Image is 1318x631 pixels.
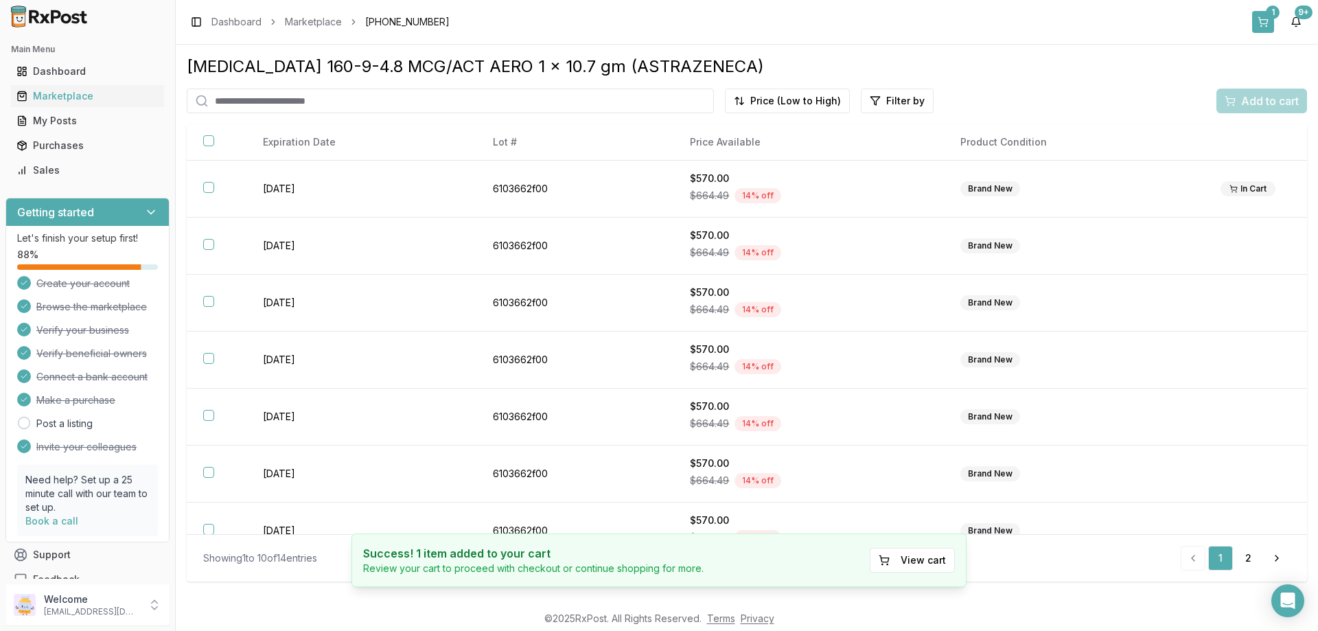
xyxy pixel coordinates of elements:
p: Need help? Set up a 25 minute call with our team to set up. [25,473,150,514]
span: Price (Low to High) [750,94,841,108]
div: 14 % off [735,416,781,431]
td: 6103662f00 [476,446,673,503]
td: 6103662f00 [476,161,673,218]
div: Brand New [960,466,1020,481]
button: View cart [870,548,955,573]
td: 6103662f00 [476,503,673,560]
td: [DATE] [246,332,476,389]
span: Verify your business [36,323,129,337]
div: [MEDICAL_DATA] 160-9-4.8 MCG/ACT AERO 1 x 10.7 gm (ASTRAZENECA) [187,56,1307,78]
div: Brand New [960,238,1020,253]
button: 9+ [1285,11,1307,33]
button: My Posts [5,110,170,132]
div: My Posts [16,114,159,128]
img: RxPost Logo [5,5,93,27]
div: 14 % off [735,302,781,317]
div: In Cart [1221,181,1275,196]
td: 6103662f00 [476,218,673,275]
span: Make a purchase [36,393,115,407]
span: Browse the marketplace [36,300,147,314]
div: $570.00 [690,286,927,299]
th: Price Available [673,124,944,161]
div: $570.00 [690,229,927,242]
span: $664.49 [690,474,729,487]
span: Verify beneficial owners [36,347,147,360]
span: [PHONE_NUMBER] [365,15,450,29]
span: Invite your colleagues [36,440,137,454]
td: [DATE] [246,503,476,560]
span: $664.49 [690,246,729,260]
td: [DATE] [246,161,476,218]
button: Sales [5,159,170,181]
div: Marketplace [16,89,159,103]
div: Brand New [960,181,1020,196]
td: [DATE] [246,389,476,446]
td: 6103662f00 [476,332,673,389]
div: $570.00 [690,400,927,413]
div: Brand New [960,523,1020,538]
div: 9+ [1295,5,1313,19]
div: Dashboard [16,65,159,78]
button: Purchases [5,135,170,157]
div: Sales [16,163,159,177]
span: $664.49 [690,189,729,203]
h4: Success! 1 item added to your cart [363,545,704,562]
a: Post a listing [36,417,93,431]
a: 1 [1208,546,1233,571]
a: Dashboard [11,59,164,84]
div: $570.00 [690,457,927,470]
a: 2 [1236,546,1260,571]
nav: breadcrumb [211,15,450,29]
span: $664.49 [690,417,729,431]
div: 1 [1266,5,1280,19]
span: Connect a bank account [36,370,148,384]
p: Let's finish your setup first! [17,231,158,245]
a: Privacy [741,612,774,624]
nav: pagination [1181,546,1291,571]
th: Lot # [476,124,673,161]
div: 14 % off [735,473,781,488]
div: Brand New [960,409,1020,424]
div: 14 % off [735,359,781,374]
a: Marketplace [11,84,164,108]
h2: Main Menu [11,44,164,55]
span: $664.49 [690,531,729,544]
div: 14 % off [735,530,781,545]
a: Book a call [25,515,78,527]
a: My Posts [11,108,164,133]
button: Support [5,542,170,567]
p: Review your cart to proceed with checkout or continue shopping for more. [363,562,704,575]
button: Dashboard [5,60,170,82]
div: Showing 1 to 10 of 14 entries [203,551,317,565]
td: 6103662f00 [476,389,673,446]
img: User avatar [14,594,36,616]
span: $664.49 [690,360,729,374]
button: Price (Low to High) [725,89,850,113]
div: $570.00 [690,172,927,185]
a: Sales [11,158,164,183]
td: [DATE] [246,218,476,275]
div: 14 % off [735,245,781,260]
div: $570.00 [690,514,927,527]
td: [DATE] [246,446,476,503]
td: 6103662f00 [476,275,673,332]
button: Filter by [861,89,934,113]
div: Open Intercom Messenger [1271,584,1304,617]
span: Filter by [886,94,925,108]
a: Go to next page [1263,546,1291,571]
button: Marketplace [5,85,170,107]
div: Brand New [960,295,1020,310]
p: [EMAIL_ADDRESS][DOMAIN_NAME] [44,606,139,617]
span: Create your account [36,277,130,290]
p: Welcome [44,593,139,606]
div: Purchases [16,139,159,152]
a: 1 [1252,11,1274,33]
th: Product Condition [944,124,1204,161]
a: Terms [707,612,735,624]
a: Purchases [11,133,164,158]
th: Expiration Date [246,124,476,161]
span: $664.49 [690,303,729,317]
td: [DATE] [246,275,476,332]
div: $570.00 [690,343,927,356]
h3: Getting started [17,204,94,220]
